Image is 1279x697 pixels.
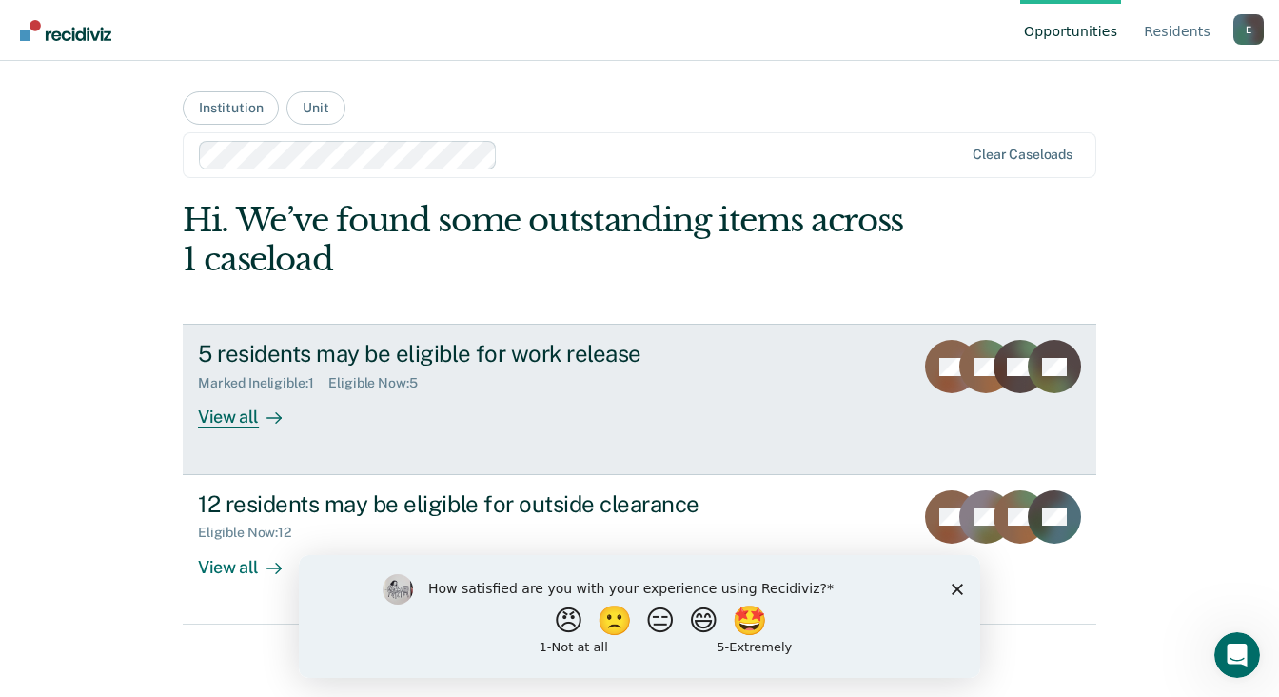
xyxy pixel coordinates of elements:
div: Eligible Now : 5 [328,375,432,391]
div: 5 residents may be eligible for work release [198,340,866,368]
iframe: Survey by Kim from Recidiviz [299,555,980,678]
button: Institution [183,91,279,125]
button: Unit [286,91,344,125]
a: 5 residents may be eligible for work releaseMarked Ineligible:1Eligible Now:5View all [183,324,1096,474]
div: E [1233,14,1264,45]
div: Clear caseloads [973,147,1072,163]
a: 12 residents may be eligible for outside clearanceEligible Now:12View all [183,475,1096,625]
div: Hi. We’ve found some outstanding items across 1 caseload [183,201,914,279]
div: Eligible Now : 12 [198,525,306,541]
div: View all [198,541,305,578]
img: Recidiviz [20,20,111,41]
button: Profile dropdown button [1233,14,1264,45]
div: View all [198,391,305,428]
div: 12 residents may be eligible for outside clearance [198,490,866,518]
iframe: Intercom live chat [1214,632,1260,678]
div: Marked Ineligible : 1 [198,375,328,391]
